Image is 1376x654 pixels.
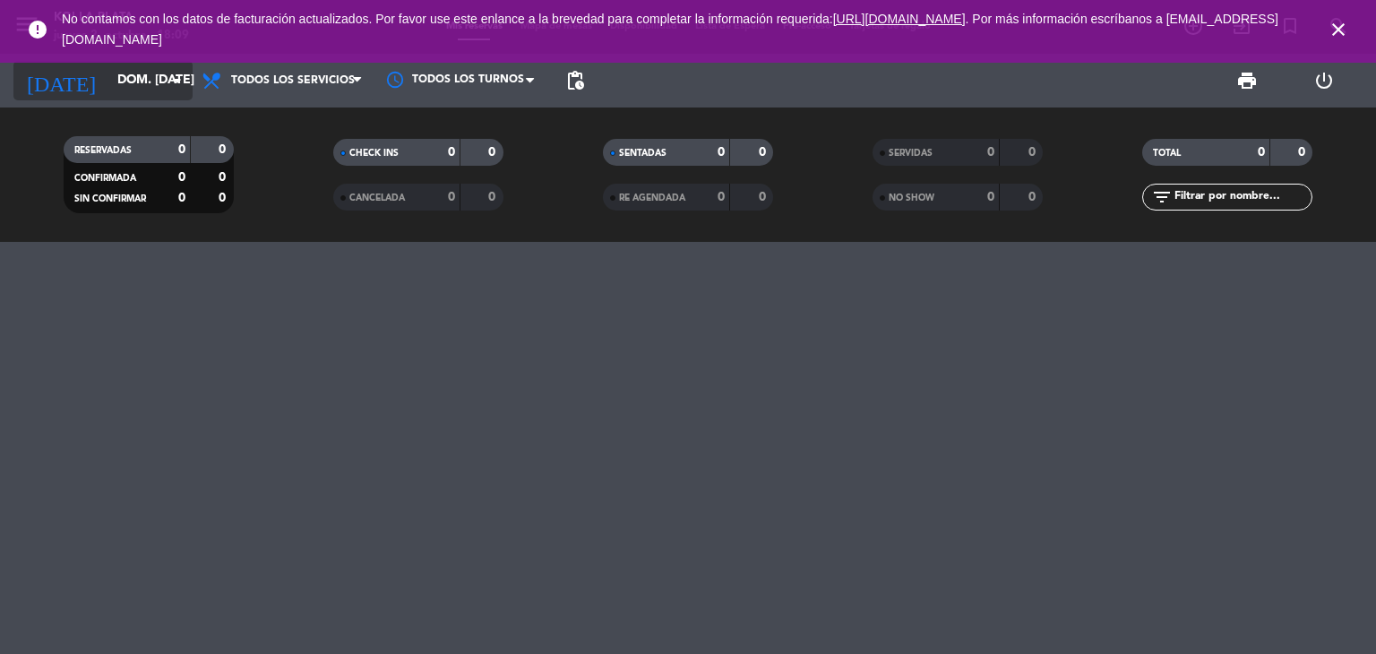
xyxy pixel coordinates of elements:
[178,171,185,184] strong: 0
[564,70,586,91] span: pending_actions
[219,192,229,204] strong: 0
[74,146,132,155] span: RESERVADAS
[219,143,229,156] strong: 0
[759,146,770,159] strong: 0
[759,191,770,203] strong: 0
[231,74,355,87] span: Todos los servicios
[1151,186,1173,208] i: filter_list
[27,19,48,40] i: error
[987,191,994,203] strong: 0
[219,171,229,184] strong: 0
[1028,146,1039,159] strong: 0
[619,149,666,158] span: SENTADAS
[349,194,405,202] span: CANCELADA
[1153,149,1181,158] span: TOTAL
[62,12,1278,47] span: No contamos con los datos de facturación actualizados. Por favor use este enlance a la brevedad p...
[718,191,725,203] strong: 0
[1313,70,1335,91] i: power_settings_new
[718,146,725,159] strong: 0
[889,194,934,202] span: NO SHOW
[1236,70,1258,91] span: print
[167,70,188,91] i: arrow_drop_down
[349,149,399,158] span: CHECK INS
[13,61,108,100] i: [DATE]
[1286,54,1363,108] div: LOG OUT
[74,194,146,203] span: SIN CONFIRMAR
[1258,146,1265,159] strong: 0
[488,191,499,203] strong: 0
[74,174,136,183] span: CONFIRMADA
[448,191,455,203] strong: 0
[1028,191,1039,203] strong: 0
[448,146,455,159] strong: 0
[889,149,933,158] span: SERVIDAS
[619,194,685,202] span: RE AGENDADA
[1298,146,1309,159] strong: 0
[488,146,499,159] strong: 0
[178,192,185,204] strong: 0
[833,12,966,26] a: [URL][DOMAIN_NAME]
[1173,187,1311,207] input: Filtrar por nombre...
[178,143,185,156] strong: 0
[62,12,1278,47] a: . Por más información escríbanos a [EMAIL_ADDRESS][DOMAIN_NAME]
[1328,19,1349,40] i: close
[987,146,994,159] strong: 0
